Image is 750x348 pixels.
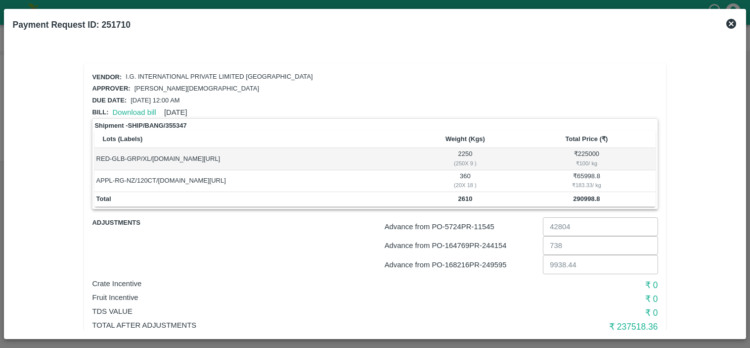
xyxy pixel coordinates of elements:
b: Total Price (₹) [566,135,608,143]
p: [DATE] 12:00 AM [131,96,179,105]
b: Lots (Labels) [102,135,142,143]
b: Payment Request ID: 251710 [13,20,131,30]
td: ₹ 225000 [518,148,655,170]
td: ₹ 65998.8 [518,170,655,192]
input: Advance [543,236,658,255]
h6: ₹ 0 [469,278,658,292]
strong: Shipment - SHIP/BANG/355347 [94,121,186,131]
p: I.G. INTERNATIONAL PRIVATE LIMITED [GEOGRAPHIC_DATA] [126,72,312,82]
b: 2610 [458,195,472,202]
span: Adjustments [92,217,186,229]
span: Bill: [92,108,108,116]
h6: ₹ 0 [469,306,658,320]
p: TDS VALUE [92,306,469,317]
div: ( 20 X 18 ) [414,181,516,190]
p: Fruit Incentive [92,292,469,303]
b: Weight (Kgs) [445,135,485,143]
h6: ₹ 0 [469,292,658,306]
span: Vendor: [92,73,122,81]
b: 290998.8 [573,195,600,202]
p: Total After adjustments [92,320,469,331]
p: Advance from PO- 168216 PR- 249595 [385,259,539,270]
td: RED-GLB-GRP/XL/[DOMAIN_NAME][URL] [94,148,412,170]
span: [DATE] [164,108,187,116]
p: [PERSON_NAME][DEMOGRAPHIC_DATA] [134,84,259,94]
td: APPL-RG-NZ/120CT/[DOMAIN_NAME][URL] [94,170,412,192]
input: Advance [543,217,658,236]
p: Advance from PO- 5724 PR- 11545 [385,221,539,232]
p: Crate Incentive [92,278,469,289]
div: ₹ 100 / kg [519,159,654,168]
td: 2250 [413,148,518,170]
p: Advance from PO- 164769 PR- 244154 [385,240,539,251]
a: Download bill [113,108,156,116]
b: Total [96,195,111,202]
div: ( 250 X 9 ) [414,159,516,168]
td: 360 [413,170,518,192]
span: Due date: [92,97,127,104]
div: ₹ 183.33 / kg [519,181,654,190]
h6: ₹ 237518.36 [469,320,658,334]
span: Approver: [92,85,130,92]
input: Advance [543,255,658,274]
